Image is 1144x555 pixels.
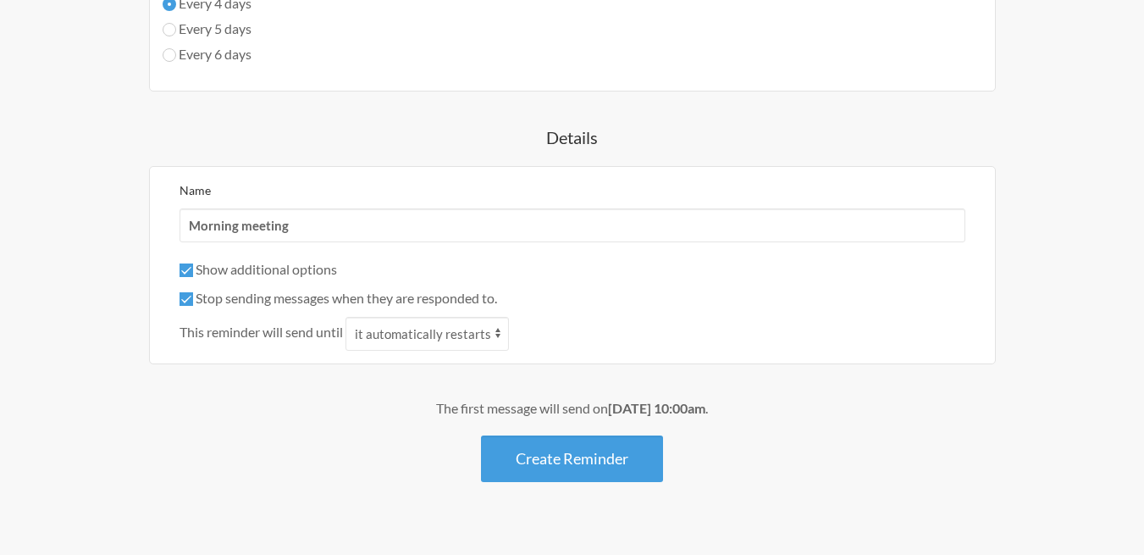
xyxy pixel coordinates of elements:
[163,19,251,39] label: Every 5 days
[180,264,193,277] input: Show additional options
[180,290,497,306] label: Stop sending messages when they are responded to.
[163,48,176,62] input: Every 6 days
[608,400,705,416] strong: [DATE] 10:00am
[180,292,193,306] input: Stop sending messages when they are responded to.
[163,23,176,36] input: Every 5 days
[180,208,965,242] input: We suggest a 2 to 4 word name
[481,436,663,482] button: Create Reminder
[163,44,251,64] label: Every 6 days
[180,322,343,342] span: This reminder will send until
[180,183,211,197] label: Name
[81,125,1064,149] h4: Details
[81,398,1064,419] div: The first message will send on .
[180,261,337,277] label: Show additional options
